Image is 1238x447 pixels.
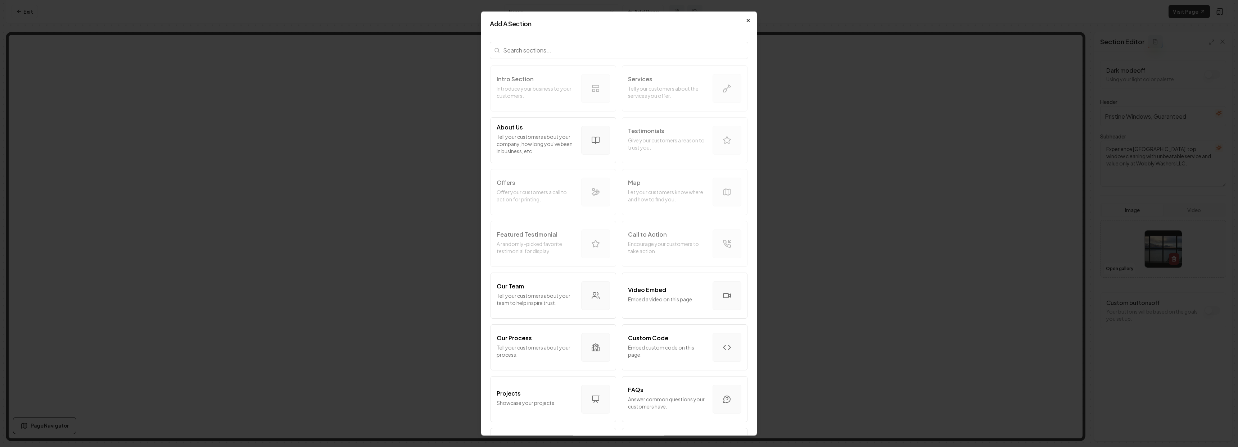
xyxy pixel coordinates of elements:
[491,117,616,163] button: About UsTell your customers about your company, how long you've been in business, etc.
[497,389,521,397] p: Projects
[628,395,707,410] p: Answer common questions your customers have.
[490,20,748,27] h2: Add A Section
[628,295,707,302] p: Embed a video on this page.
[490,41,748,59] input: Search sections...
[628,343,707,358] p: Embed custom code on this page.
[497,343,575,358] p: Tell your customers about your process.
[497,282,524,290] p: Our Team
[491,376,616,422] button: ProjectsShowcase your projects.
[497,399,575,406] p: Showcase your projects.
[491,272,616,318] button: Our TeamTell your customers about your team to help inspire trust.
[622,324,747,370] button: Custom CodeEmbed custom code on this page.
[628,333,668,342] p: Custom Code
[628,385,643,394] p: FAQs
[622,376,747,422] button: FAQsAnswer common questions your customers have.
[628,285,666,294] p: Video Embed
[497,292,575,306] p: Tell your customers about your team to help inspire trust.
[622,272,747,318] button: Video EmbedEmbed a video on this page.
[491,324,616,370] button: Our ProcessTell your customers about your process.
[497,333,532,342] p: Our Process
[497,133,575,154] p: Tell your customers about your company, how long you've been in business, etc.
[497,123,523,131] p: About Us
